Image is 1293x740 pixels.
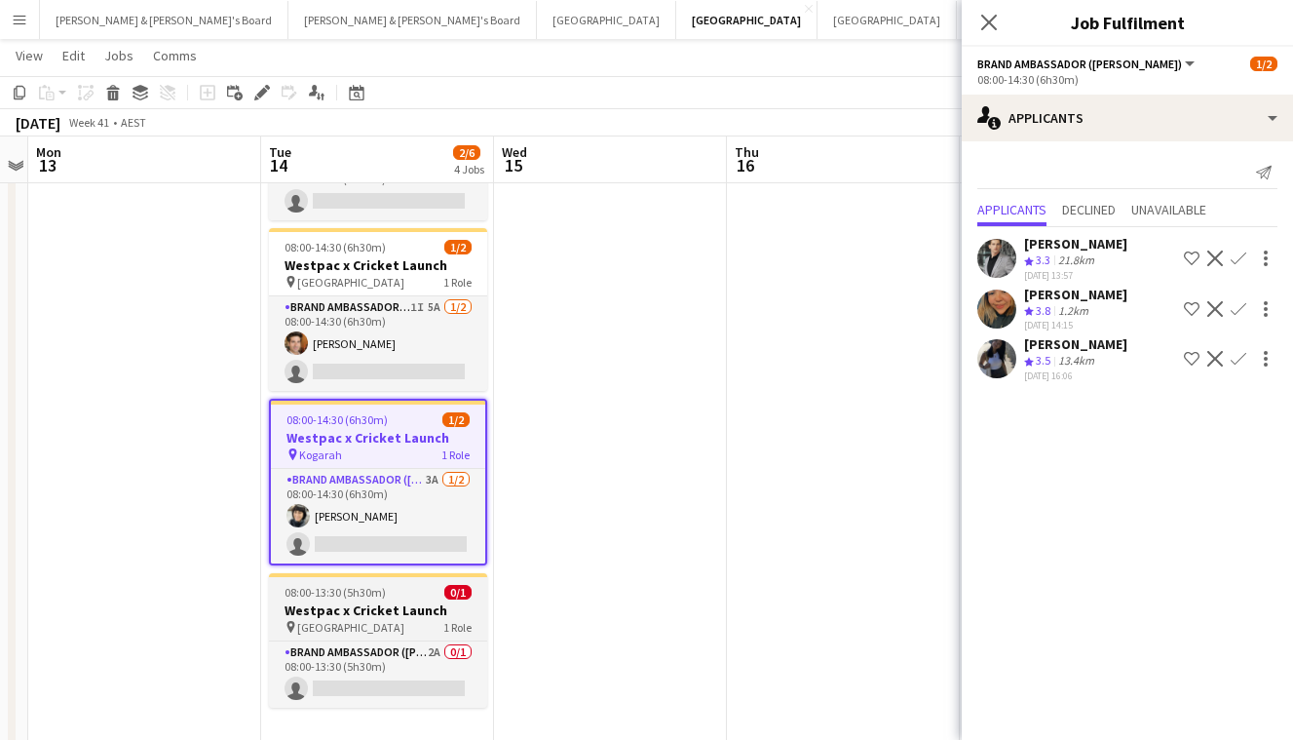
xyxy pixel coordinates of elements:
[64,115,113,130] span: Week 41
[1054,253,1098,269] div: 21.8km
[285,240,386,254] span: 08:00-14:30 (6h30m)
[454,162,484,176] div: 4 Jobs
[269,642,487,708] app-card-role: Brand Ambassador ([PERSON_NAME])2A0/108:00-13:30 (5h30m)
[1024,335,1127,353] div: [PERSON_NAME]
[8,43,51,68] a: View
[537,1,676,39] button: [GEOGRAPHIC_DATA]
[453,145,480,160] span: 2/6
[288,1,537,39] button: [PERSON_NAME] & [PERSON_NAME]'s Board
[297,620,404,635] span: [GEOGRAPHIC_DATA]
[443,275,472,290] span: 1 Role
[269,154,487,220] app-card-role: Brand Ambassador ([PERSON_NAME])1I4A0/108:00-13:30 (5h30m)
[957,1,1096,39] button: [GEOGRAPHIC_DATA]
[153,47,197,64] span: Comms
[55,43,93,68] a: Edit
[1036,303,1050,318] span: 3.8
[285,585,386,600] span: 08:00-13:30 (5h30m)
[269,602,487,619] h3: Westpac x Cricket Launch
[145,43,205,68] a: Comms
[962,95,1293,141] div: Applicants
[1250,57,1277,71] span: 1/2
[1036,353,1050,368] span: 3.5
[977,57,1182,71] span: Brand Ambassador (Mon - Fri)
[1024,235,1127,253] div: [PERSON_NAME]
[1024,286,1127,303] div: [PERSON_NAME]
[1024,269,1127,282] div: [DATE] 13:57
[1062,203,1116,216] span: Declined
[269,573,487,708] app-job-card: 08:00-13:30 (5h30m)0/1Westpac x Cricket Launch [GEOGRAPHIC_DATA]1 RoleBrand Ambassador ([PERSON_N...
[299,448,342,462] span: Kogarah
[962,10,1293,35] h3: Job Fulfilment
[269,228,487,391] app-job-card: 08:00-14:30 (6h30m)1/2Westpac x Cricket Launch [GEOGRAPHIC_DATA]1 RoleBrand Ambassador ([PERSON_N...
[444,585,472,600] span: 0/1
[1024,319,1127,331] div: [DATE] 14:15
[271,429,485,447] h3: Westpac x Cricket Launch
[977,72,1277,87] div: 08:00-14:30 (6h30m)
[499,154,527,176] span: 15
[266,154,291,176] span: 14
[16,113,60,133] div: [DATE]
[977,203,1046,216] span: Applicants
[735,143,759,161] span: Thu
[1024,370,1127,382] div: [DATE] 16:06
[444,240,472,254] span: 1/2
[442,412,470,427] span: 1/2
[269,296,487,391] app-card-role: Brand Ambassador ([PERSON_NAME])1I5A1/208:00-14:30 (6h30m)[PERSON_NAME]
[1054,303,1092,320] div: 1.2km
[16,47,43,64] span: View
[1054,353,1098,370] div: 13.4km
[40,1,288,39] button: [PERSON_NAME] & [PERSON_NAME]'s Board
[96,43,141,68] a: Jobs
[269,399,487,565] app-job-card: 08:00-14:30 (6h30m)1/2Westpac x Cricket Launch Kogarah1 RoleBrand Ambassador ([PERSON_NAME])3A1/2...
[1036,253,1050,267] span: 3.3
[818,1,957,39] button: [GEOGRAPHIC_DATA]
[269,256,487,274] h3: Westpac x Cricket Launch
[271,469,485,564] app-card-role: Brand Ambassador ([PERSON_NAME])3A1/208:00-14:30 (6h30m)[PERSON_NAME]
[1131,203,1206,216] span: Unavailable
[441,448,470,462] span: 1 Role
[33,154,61,176] span: 13
[104,47,133,64] span: Jobs
[286,412,388,427] span: 08:00-14:30 (6h30m)
[269,143,291,161] span: Tue
[443,620,472,635] span: 1 Role
[121,115,146,130] div: AEST
[297,275,404,290] span: [GEOGRAPHIC_DATA]
[732,154,759,176] span: 16
[676,1,818,39] button: [GEOGRAPHIC_DATA]
[502,143,527,161] span: Wed
[977,57,1198,71] button: Brand Ambassador ([PERSON_NAME])
[62,47,85,64] span: Edit
[36,143,61,161] span: Mon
